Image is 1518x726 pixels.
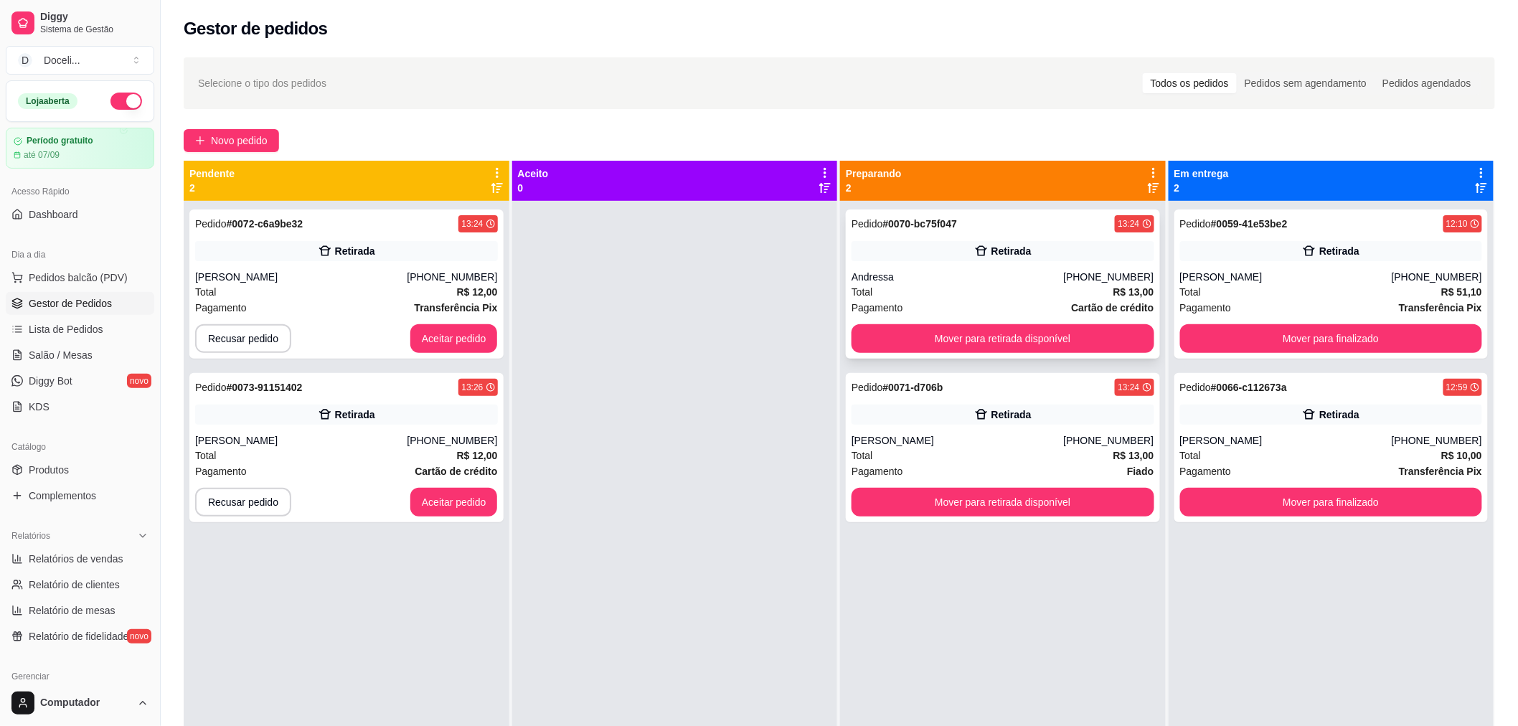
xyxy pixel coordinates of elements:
[1127,466,1154,477] strong: Fiado
[852,448,873,463] span: Total
[6,292,154,315] a: Gestor de Pedidos
[195,324,291,353] button: Recusar pedido
[6,573,154,596] a: Relatório de clientes
[846,181,902,195] p: 2
[29,629,128,643] span: Relatório de fidelidade
[1392,433,1482,448] div: [PHONE_NUMBER]
[410,488,498,517] button: Aceitar pedido
[6,435,154,458] div: Catálogo
[110,93,142,110] button: Alterar Status
[40,11,148,24] span: Diggy
[6,625,154,648] a: Relatório de fidelidadenovo
[1180,463,1232,479] span: Pagamento
[227,218,303,230] strong: # 0072-c6a9be32
[1143,73,1237,93] div: Todos os pedidos
[29,552,123,566] span: Relatórios de vendas
[6,318,154,341] a: Lista de Pedidos
[29,603,115,618] span: Relatório de mesas
[457,450,498,461] strong: R$ 12,00
[1180,382,1212,393] span: Pedido
[29,207,78,222] span: Dashboard
[1071,302,1154,313] strong: Cartão de crédito
[195,300,247,316] span: Pagamento
[852,284,873,300] span: Total
[195,382,227,393] span: Pedido
[1174,181,1229,195] p: 2
[1399,466,1482,477] strong: Transferência Pix
[6,665,154,688] div: Gerenciar
[1180,433,1392,448] div: [PERSON_NAME]
[1174,166,1229,181] p: Em entrega
[852,270,1063,284] div: Andressa
[6,128,154,169] a: Período gratuitoaté 07/09
[198,75,326,91] span: Selecione o tipo dos pedidos
[1180,324,1483,353] button: Mover para finalizado
[1118,382,1139,393] div: 13:24
[415,302,498,313] strong: Transferência Pix
[6,243,154,266] div: Dia a dia
[335,407,375,422] div: Retirada
[195,270,407,284] div: [PERSON_NAME]
[335,244,375,258] div: Retirada
[415,466,497,477] strong: Cartão de crédito
[852,300,903,316] span: Pagamento
[29,577,120,592] span: Relatório de clientes
[1211,218,1288,230] strong: # 0059-41e53be2
[184,129,279,152] button: Novo pedido
[1180,270,1392,284] div: [PERSON_NAME]
[6,46,154,75] button: Select a team
[1180,448,1202,463] span: Total
[1113,450,1154,461] strong: R$ 13,00
[195,448,217,463] span: Total
[27,136,93,146] article: Período gratuito
[846,166,902,181] p: Preparando
[6,180,154,203] div: Acesso Rápido
[29,463,69,477] span: Produtos
[40,697,131,709] span: Computador
[1180,284,1202,300] span: Total
[227,382,303,393] strong: # 0073-91151402
[24,149,60,161] article: até 07/09
[29,489,96,503] span: Complementos
[1392,270,1482,284] div: [PHONE_NUMBER]
[407,433,497,448] div: [PHONE_NUMBER]
[29,400,49,414] span: KDS
[6,686,154,720] button: Computador
[195,488,291,517] button: Recusar pedido
[852,324,1154,353] button: Mover para retirada disponível
[6,6,154,40] a: DiggySistema de Gestão
[1113,286,1154,298] strong: R$ 13,00
[883,382,943,393] strong: # 0071-d706b
[1441,286,1482,298] strong: R$ 51,10
[1118,218,1139,230] div: 13:24
[1375,73,1479,93] div: Pedidos agendados
[852,463,903,479] span: Pagamento
[29,270,128,285] span: Pedidos balcão (PDV)
[6,599,154,622] a: Relatório de mesas
[189,181,235,195] p: 2
[6,458,154,481] a: Produtos
[1441,450,1482,461] strong: R$ 10,00
[883,218,958,230] strong: # 0070-bc75f047
[1446,382,1468,393] div: 12:59
[6,484,154,507] a: Complementos
[461,382,483,393] div: 13:26
[6,203,154,226] a: Dashboard
[991,244,1032,258] div: Retirada
[6,547,154,570] a: Relatórios de vendas
[1211,382,1287,393] strong: # 0066-c112673a
[195,433,407,448] div: [PERSON_NAME]
[1319,244,1359,258] div: Retirada
[852,433,1063,448] div: [PERSON_NAME]
[1319,407,1359,422] div: Retirada
[195,463,247,479] span: Pagamento
[195,284,217,300] span: Total
[40,24,148,35] span: Sistema de Gestão
[184,17,328,40] h2: Gestor de pedidos
[1063,270,1154,284] div: [PHONE_NUMBER]
[29,348,93,362] span: Salão / Mesas
[29,322,103,336] span: Lista de Pedidos
[852,218,883,230] span: Pedido
[18,93,77,109] div: Loja aberta
[11,530,50,542] span: Relatórios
